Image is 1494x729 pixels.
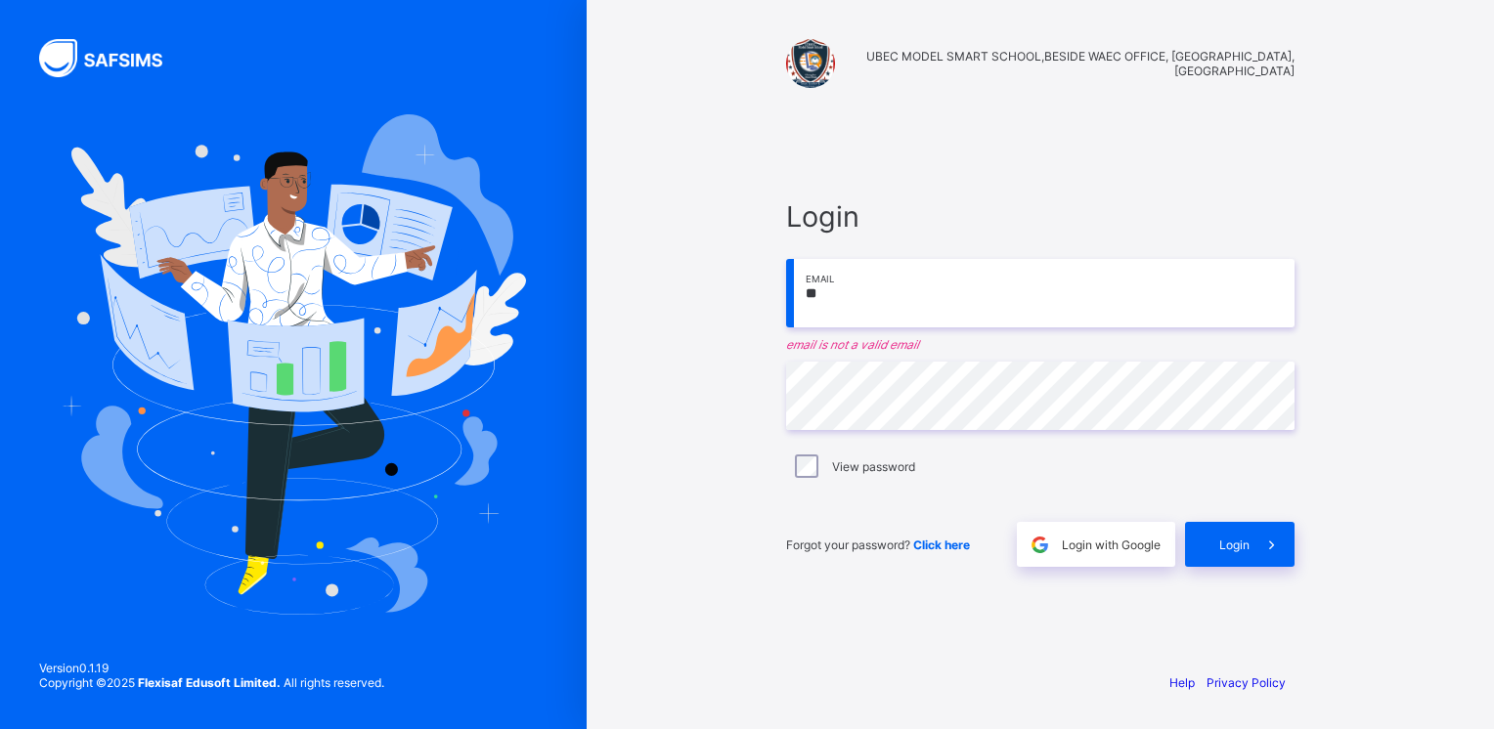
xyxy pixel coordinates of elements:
span: UBEC MODEL SMART SCHOOL,BESIDE WAEC OFFICE, [GEOGRAPHIC_DATA],[GEOGRAPHIC_DATA] [845,49,1295,78]
img: Hero Image [61,114,526,615]
img: google.396cfc9801f0270233282035f929180a.svg [1029,534,1051,556]
span: Login [1219,537,1250,552]
span: Copyright © 2025 All rights reserved. [39,675,384,690]
span: Version 0.1.19 [39,661,384,675]
a: Privacy Policy [1207,675,1286,690]
span: Login with Google [1062,537,1161,552]
a: Click here [913,537,970,552]
span: Login [786,199,1295,234]
strong: Flexisaf Edusoft Limited. [138,675,281,690]
img: SAFSIMS Logo [39,39,186,77]
span: Forgot your password? [786,537,970,552]
a: Help [1169,675,1195,690]
em: email is not a valid email [786,337,1295,352]
label: View password [832,459,915,474]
